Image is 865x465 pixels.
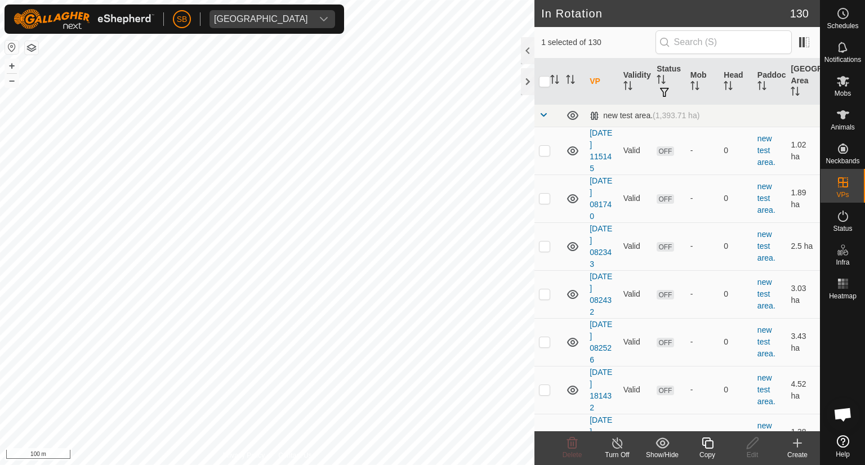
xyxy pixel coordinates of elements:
[590,111,699,120] div: new test area.
[757,325,775,358] a: new test area.
[619,59,653,105] th: Validity
[619,127,653,175] td: Valid
[619,175,653,222] td: Valid
[730,450,775,460] div: Edit
[590,176,612,221] a: [DATE] 081740
[791,88,800,97] p-sorticon: Activate to sort
[619,222,653,270] td: Valid
[690,193,715,204] div: -
[790,5,809,22] span: 130
[786,127,820,175] td: 1.02 ha
[566,77,575,86] p-sorticon: Activate to sort
[775,450,820,460] div: Create
[619,414,653,462] td: Valid
[652,59,686,105] th: Status
[786,222,820,270] td: 2.5 ha
[829,293,857,299] span: Heatmap
[836,191,849,198] span: VPs
[786,175,820,222] td: 1.89 ha
[278,450,311,460] a: Contact Us
[786,414,820,462] td: 1.38 ha
[657,146,674,156] span: OFF
[757,182,775,214] a: new test area.
[719,127,753,175] td: 0
[595,450,640,460] div: Turn Off
[690,145,715,157] div: -
[786,318,820,366] td: 3.43 ha
[590,368,612,412] a: [DATE] 181432
[757,278,775,310] a: new test area.
[831,124,855,131] span: Animals
[724,83,733,92] p-sorticon: Activate to sort
[657,338,674,347] span: OFF
[826,158,859,164] span: Neckbands
[657,290,674,299] span: OFF
[623,83,632,92] p-sorticon: Activate to sort
[657,194,674,204] span: OFF
[653,111,699,120] span: (1,393.71 ha)
[14,9,154,29] img: Gallagher Logo
[550,77,559,86] p-sorticon: Activate to sort
[563,451,582,459] span: Delete
[821,431,865,462] a: Help
[25,41,38,55] button: Map Layers
[657,77,666,86] p-sorticon: Activate to sort
[753,59,787,105] th: Paddock
[719,59,753,105] th: Head
[657,386,674,395] span: OFF
[836,259,849,266] span: Infra
[585,59,619,105] th: VP
[786,366,820,414] td: 4.52 ha
[541,7,790,20] h2: In Rotation
[209,10,313,28] span: Tangihanga station
[836,451,850,458] span: Help
[690,384,715,396] div: -
[214,15,308,24] div: [GEOGRAPHIC_DATA]
[685,450,730,460] div: Copy
[690,288,715,300] div: -
[757,373,775,406] a: new test area.
[690,240,715,252] div: -
[719,414,753,462] td: 0
[824,56,861,63] span: Notifications
[719,366,753,414] td: 0
[826,397,860,431] div: Open chat
[757,134,775,167] a: new test area.
[619,270,653,318] td: Valid
[757,83,766,92] p-sorticon: Activate to sort
[590,272,612,316] a: [DATE] 082432
[177,14,188,25] span: SB
[5,41,19,54] button: Reset Map
[757,421,775,454] a: new test area.
[5,74,19,87] button: –
[590,224,612,269] a: [DATE] 082343
[719,222,753,270] td: 0
[619,366,653,414] td: Valid
[640,450,685,460] div: Show/Hide
[719,270,753,318] td: 0
[656,30,792,54] input: Search (S)
[786,270,820,318] td: 3.03 ha
[590,128,612,173] a: [DATE] 115145
[833,225,852,232] span: Status
[619,318,653,366] td: Valid
[757,230,775,262] a: new test area.
[690,83,699,92] p-sorticon: Activate to sort
[719,318,753,366] td: 0
[835,90,851,97] span: Mobs
[313,10,335,28] div: dropdown trigger
[786,59,820,105] th: [GEOGRAPHIC_DATA] Area
[719,175,753,222] td: 0
[223,450,265,460] a: Privacy Policy
[590,320,612,364] a: [DATE] 082526
[827,23,858,29] span: Schedules
[541,37,655,48] span: 1 selected of 130
[5,59,19,73] button: +
[686,59,720,105] th: Mob
[657,242,674,252] span: OFF
[690,336,715,348] div: -
[590,415,612,460] a: [DATE] 181617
